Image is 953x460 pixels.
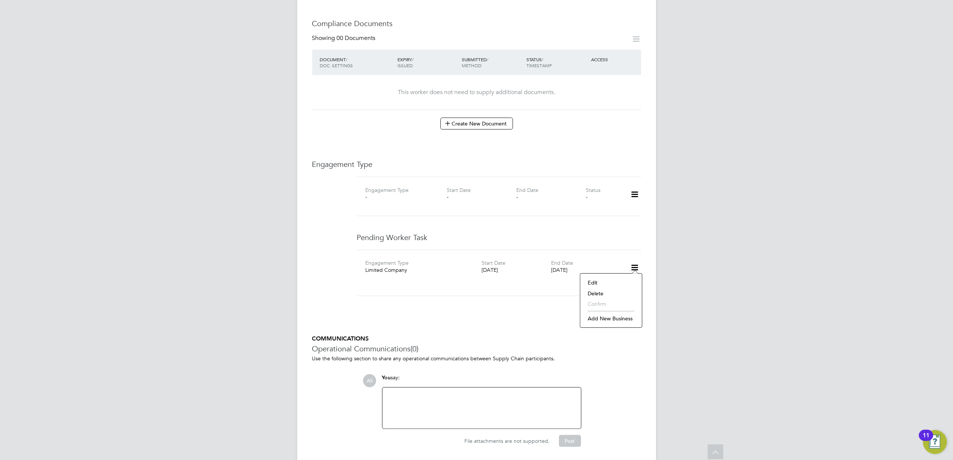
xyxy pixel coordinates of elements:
label: Start Date [447,187,471,193]
button: Open Resource Center, 11 new notifications [923,430,947,454]
span: (0) [411,344,419,354]
div: [DATE] [551,267,621,273]
li: Confirm [584,299,638,309]
h3: Compliance Documents [312,19,641,28]
span: / [487,56,489,62]
label: Engagement Type [366,259,409,266]
h5: COMMUNICATIONS [312,335,641,343]
span: File attachments are not supported. [465,438,550,444]
div: Showing [312,34,377,42]
span: / [346,56,348,62]
div: This worker does not need to supply additional documents. [320,88,634,96]
div: [DATE] [482,267,551,273]
label: Start Date [482,259,505,266]
h3: Pending Worker Task [357,233,641,242]
h3: Engagement Type [312,159,641,169]
h3: Operational Communications [312,344,641,354]
label: End Date [551,259,573,266]
span: DOC. SETTINGS [320,62,353,68]
span: You [382,374,391,381]
span: 00 Documents [337,34,376,42]
label: End Date [516,187,538,193]
label: Status [586,187,600,193]
li: Add new business [584,313,638,324]
div: - [447,193,516,200]
span: TIMESTAMP [526,62,552,68]
div: 11 [923,435,929,445]
button: Create New Document [440,118,513,130]
div: - [516,193,586,200]
div: ACCESS [589,53,641,66]
div: - [586,193,621,200]
div: say: [382,374,581,387]
span: METHOD [462,62,482,68]
div: Limited Company [366,267,482,273]
div: SUBMITTED [460,53,525,72]
button: Post [559,435,581,447]
p: Use the following section to share any operational communications between Supply Chain participants. [312,355,641,362]
span: / [542,56,543,62]
span: / [412,56,414,62]
div: EXPIRY [396,53,460,72]
div: DOCUMENT [318,53,396,72]
div: STATUS [525,53,589,72]
li: Edit [584,277,638,288]
span: ISSUED [397,62,413,68]
div: - [366,193,435,200]
label: Engagement Type [366,187,409,193]
li: Delete [584,288,638,299]
span: AS [363,374,376,387]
